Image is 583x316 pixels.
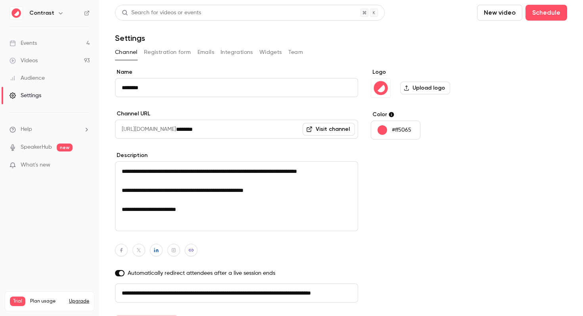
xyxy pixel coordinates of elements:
label: Color [371,111,493,119]
span: new [57,144,73,151]
button: Schedule [525,5,567,21]
button: #ff5065 [371,121,420,140]
button: New video [477,5,522,21]
iframe: Noticeable Trigger [80,162,90,169]
button: Emails [198,46,214,59]
button: Upgrade [69,298,89,305]
div: Events [10,39,37,47]
label: Automatically redirect attendees after a live session ends [115,269,358,277]
h6: Contrast [29,9,54,17]
div: Settings [10,92,41,100]
label: Channel URL [115,110,358,118]
img: Contrast [371,79,390,98]
span: Help [21,125,32,134]
img: Contrast [10,7,23,19]
button: Registration form [144,46,191,59]
li: help-dropdown-opener [10,125,90,134]
h1: Settings [115,33,145,43]
section: Logo [371,68,493,98]
button: Integrations [221,46,253,59]
button: Team [288,46,303,59]
span: What's new [21,161,50,169]
button: Widgets [259,46,282,59]
a: SpeakerHub [21,143,52,151]
span: Plan usage [30,298,64,305]
button: Channel [115,46,138,59]
a: Visit channel [303,123,355,136]
label: Upload logo [400,82,450,94]
label: Logo [371,68,493,76]
p: #ff5065 [392,126,411,134]
div: Audience [10,74,45,82]
div: Search for videos or events [122,9,201,17]
span: [URL][DOMAIN_NAME] [115,120,176,139]
label: Description [115,151,358,159]
span: Trial [10,297,25,306]
label: Name [115,68,358,76]
div: Videos [10,57,38,65]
